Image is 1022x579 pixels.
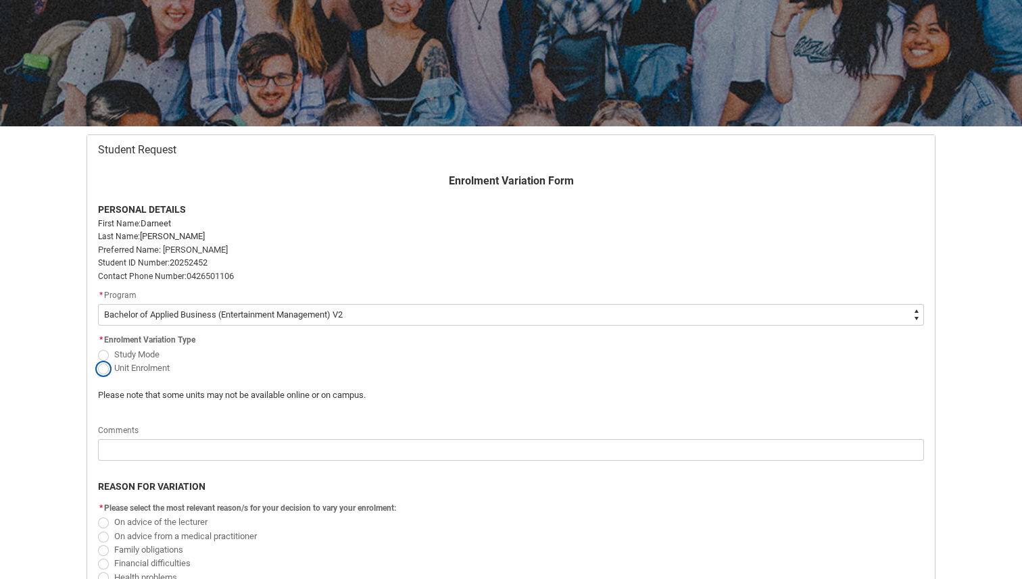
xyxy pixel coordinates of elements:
span: Please select the most relevant reason/s for your decision to vary your enrolment: [104,503,396,513]
span: On advice of the lecturer [114,517,208,527]
span: Comments [98,426,139,435]
span: Student ID Number: [98,258,170,268]
span: Family obligations [114,545,183,555]
abbr: required [99,503,103,513]
span: On advice from a medical practitioner [114,531,257,541]
b: REASON FOR VARIATION [98,481,205,492]
span: Contact Phone Number: [98,272,187,281]
p: 20252452 [98,256,924,270]
span: Student Request [98,143,176,157]
p: Darneet [98,217,924,230]
span: Study Mode [114,349,160,359]
span: Financial difficulties [114,558,191,568]
span: Enrolment Variation Type [104,335,195,345]
span: Unit Enrolment [114,363,170,373]
strong: PERSONAL DETAILS [98,204,186,215]
abbr: required [99,335,103,345]
strong: Enrolment Variation Form [449,174,574,187]
span: Program [104,291,137,300]
span: Last Name: [98,232,140,241]
span: 0426501106 [187,271,234,281]
p: Please note that some units may not be available online or on campus. [98,388,714,402]
abbr: required [99,291,103,300]
span: First Name: [98,219,141,228]
p: [PERSON_NAME] [98,230,924,243]
span: Preferred Name: [PERSON_NAME] [98,245,228,255]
